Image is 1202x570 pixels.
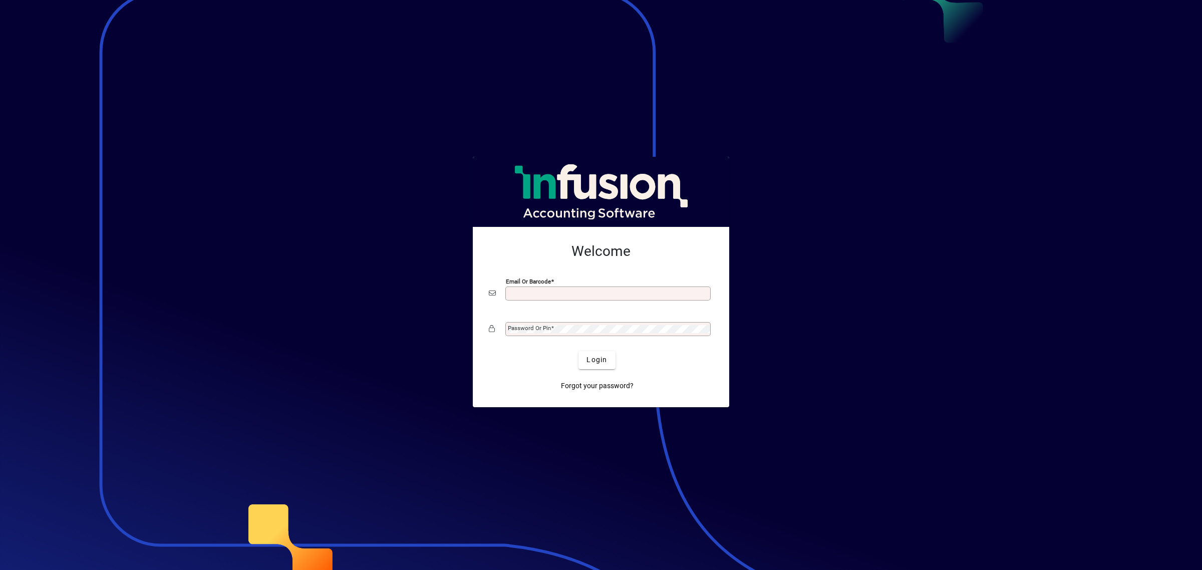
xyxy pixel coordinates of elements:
button: Login [578,351,615,369]
h2: Welcome [489,243,713,260]
mat-label: Email or Barcode [506,277,551,284]
span: Login [586,355,607,365]
span: Forgot your password? [561,381,634,391]
a: Forgot your password? [557,377,638,395]
mat-label: Password or Pin [508,325,551,332]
